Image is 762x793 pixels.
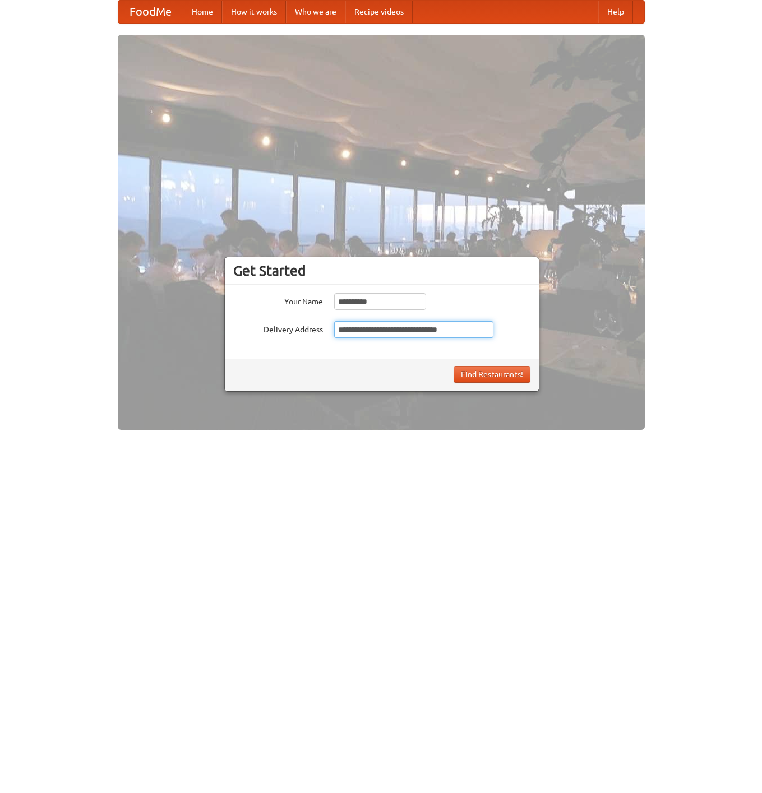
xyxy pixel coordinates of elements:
a: FoodMe [118,1,183,23]
h3: Get Started [233,262,530,279]
a: How it works [222,1,286,23]
a: Who we are [286,1,345,23]
a: Home [183,1,222,23]
a: Recipe videos [345,1,413,23]
button: Find Restaurants! [454,366,530,383]
label: Your Name [233,293,323,307]
label: Delivery Address [233,321,323,335]
a: Help [598,1,633,23]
